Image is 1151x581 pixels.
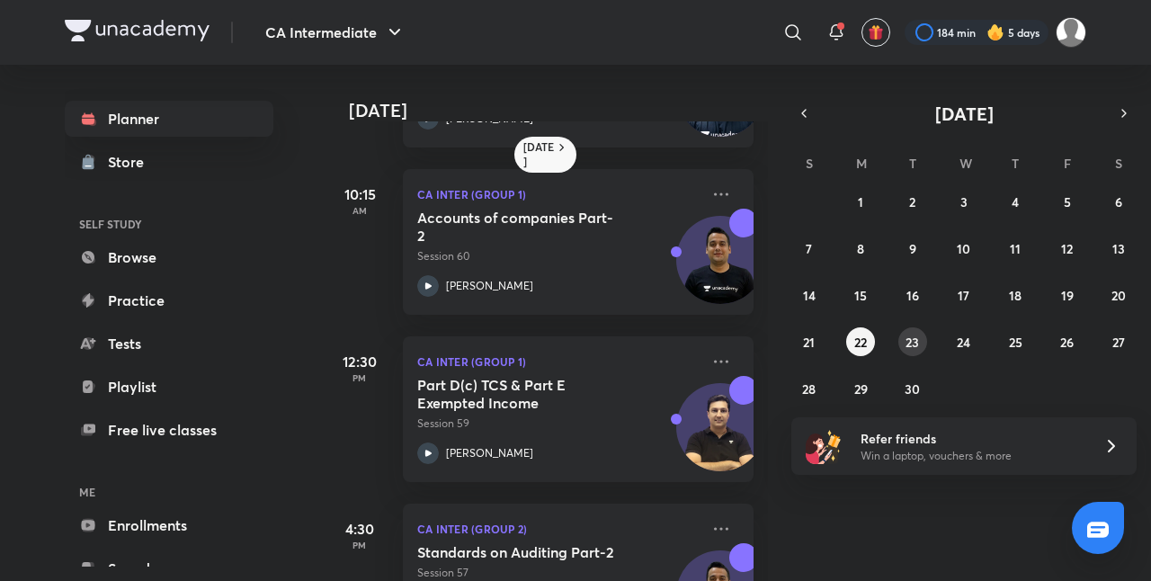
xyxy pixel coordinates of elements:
h5: Standards on Auditing Part-2 [417,543,641,561]
abbr: September 13, 2025 [1112,240,1125,257]
button: September 27, 2025 [1104,327,1133,356]
abbr: September 28, 2025 [802,380,816,398]
img: Company Logo [65,20,210,41]
abbr: Saturday [1115,155,1122,172]
button: September 29, 2025 [846,374,875,403]
button: September 2, 2025 [898,187,927,216]
abbr: September 18, 2025 [1009,287,1022,304]
a: Enrollments [65,507,273,543]
abbr: September 2, 2025 [909,193,915,210]
abbr: September 15, 2025 [854,287,867,304]
abbr: September 29, 2025 [854,380,868,398]
h6: [DATE] [523,140,555,169]
button: September 18, 2025 [1001,281,1030,309]
abbr: September 27, 2025 [1112,334,1125,351]
p: Session 60 [417,248,700,264]
h5: 4:30 [324,518,396,540]
button: September 20, 2025 [1104,281,1133,309]
p: PM [324,372,396,383]
abbr: September 24, 2025 [957,334,970,351]
img: Avatar [677,393,763,479]
abbr: September 3, 2025 [960,193,968,210]
abbr: September 30, 2025 [905,380,920,398]
button: September 19, 2025 [1053,281,1082,309]
h5: 10:15 [324,183,396,205]
h6: ME [65,477,273,507]
abbr: September 5, 2025 [1064,193,1071,210]
p: CA Inter (Group 1) [417,351,700,372]
abbr: September 16, 2025 [906,287,919,304]
button: September 25, 2025 [1001,327,1030,356]
button: September 30, 2025 [898,374,927,403]
abbr: September 11, 2025 [1010,240,1021,257]
h5: 12:30 [324,351,396,372]
abbr: September 22, 2025 [854,334,867,351]
button: September 11, 2025 [1001,234,1030,263]
img: avatar [868,24,884,40]
abbr: Thursday [1012,155,1019,172]
abbr: September 26, 2025 [1060,334,1074,351]
button: September 21, 2025 [795,327,824,356]
p: CA Inter (Group 2) [417,518,700,540]
abbr: September 19, 2025 [1061,287,1074,304]
button: September 10, 2025 [950,234,978,263]
button: September 23, 2025 [898,327,927,356]
p: Win a laptop, vouchers & more [861,448,1082,464]
button: September 24, 2025 [950,327,978,356]
div: Store [108,151,155,173]
a: Planner [65,101,273,137]
abbr: September 9, 2025 [909,240,916,257]
abbr: September 7, 2025 [806,240,812,257]
a: Tests [65,326,273,362]
button: September 5, 2025 [1053,187,1082,216]
abbr: September 17, 2025 [958,287,969,304]
button: September 28, 2025 [795,374,824,403]
h5: Accounts of companies Part-2 [417,209,641,245]
abbr: September 23, 2025 [906,334,919,351]
p: CA Inter (Group 1) [417,183,700,205]
button: CA Intermediate [254,14,416,50]
abbr: Wednesday [959,155,972,172]
a: Playlist [65,369,273,405]
button: September 6, 2025 [1104,187,1133,216]
abbr: September 14, 2025 [803,287,816,304]
p: PM [324,540,396,550]
button: September 14, 2025 [795,281,824,309]
a: Company Logo [65,20,210,46]
abbr: Monday [856,155,867,172]
button: September 17, 2025 [950,281,978,309]
button: September 12, 2025 [1053,234,1082,263]
abbr: September 20, 2025 [1111,287,1126,304]
a: Store [65,144,273,180]
button: September 8, 2025 [846,234,875,263]
button: avatar [861,18,890,47]
p: AM [324,205,396,216]
span: [DATE] [935,102,994,126]
h6: Refer friends [861,429,1082,448]
button: September 4, 2025 [1001,187,1030,216]
abbr: Sunday [806,155,813,172]
button: September 7, 2025 [795,234,824,263]
button: September 15, 2025 [846,281,875,309]
abbr: September 12, 2025 [1061,240,1073,257]
abbr: September 1, 2025 [858,193,863,210]
button: September 22, 2025 [846,327,875,356]
abbr: September 4, 2025 [1012,193,1019,210]
button: September 1, 2025 [846,187,875,216]
abbr: September 25, 2025 [1009,334,1022,351]
abbr: September 10, 2025 [957,240,970,257]
a: Practice [65,282,273,318]
abbr: September 6, 2025 [1115,193,1122,210]
p: [PERSON_NAME] [446,278,533,294]
p: [PERSON_NAME] [446,445,533,461]
img: streak [986,23,1004,41]
button: September 3, 2025 [950,187,978,216]
h4: [DATE] [349,100,772,121]
abbr: September 21, 2025 [803,334,815,351]
h5: Part D(c) TCS & Part E Exempted Income [417,376,641,412]
abbr: Tuesday [909,155,916,172]
a: Browse [65,239,273,275]
button: September 16, 2025 [898,281,927,309]
button: September 13, 2025 [1104,234,1133,263]
p: Session 57 [417,565,700,581]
